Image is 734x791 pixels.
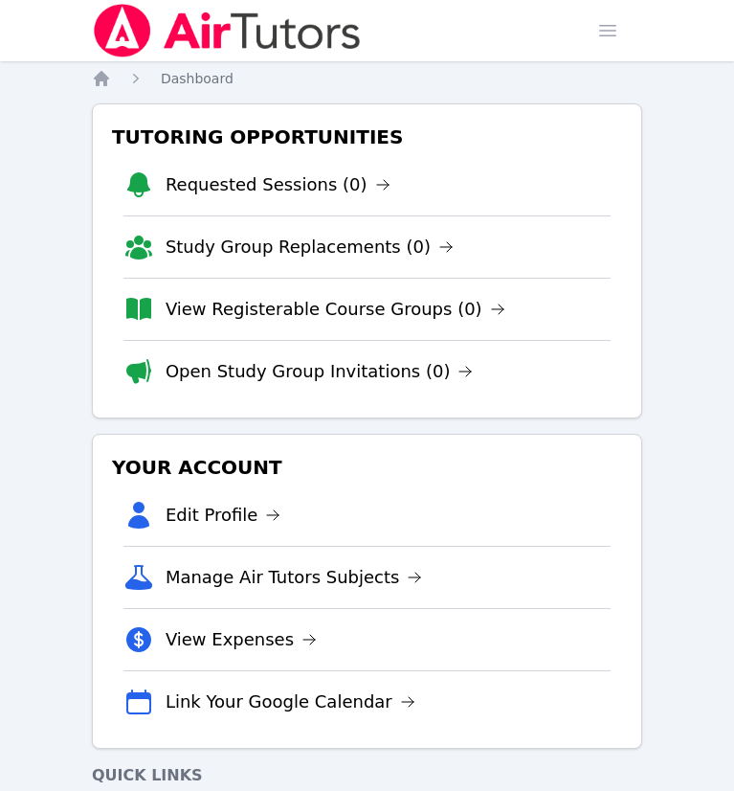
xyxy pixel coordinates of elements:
a: Open Study Group Invitations (0) [166,358,474,385]
a: Edit Profile [166,502,281,529]
a: Study Group Replacements (0) [166,234,454,260]
nav: Breadcrumb [92,69,642,88]
span: Dashboard [161,71,234,86]
a: View Registerable Course Groups (0) [166,296,505,323]
h3: Tutoring Opportunities [108,120,626,154]
h3: Your Account [108,450,626,485]
h4: Quick Links [92,764,642,787]
a: Manage Air Tutors Subjects [166,564,423,591]
a: Dashboard [161,69,234,88]
a: View Expenses [166,626,317,653]
a: Link Your Google Calendar [166,689,415,715]
img: Air Tutors [92,4,363,57]
a: Requested Sessions (0) [166,171,390,198]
